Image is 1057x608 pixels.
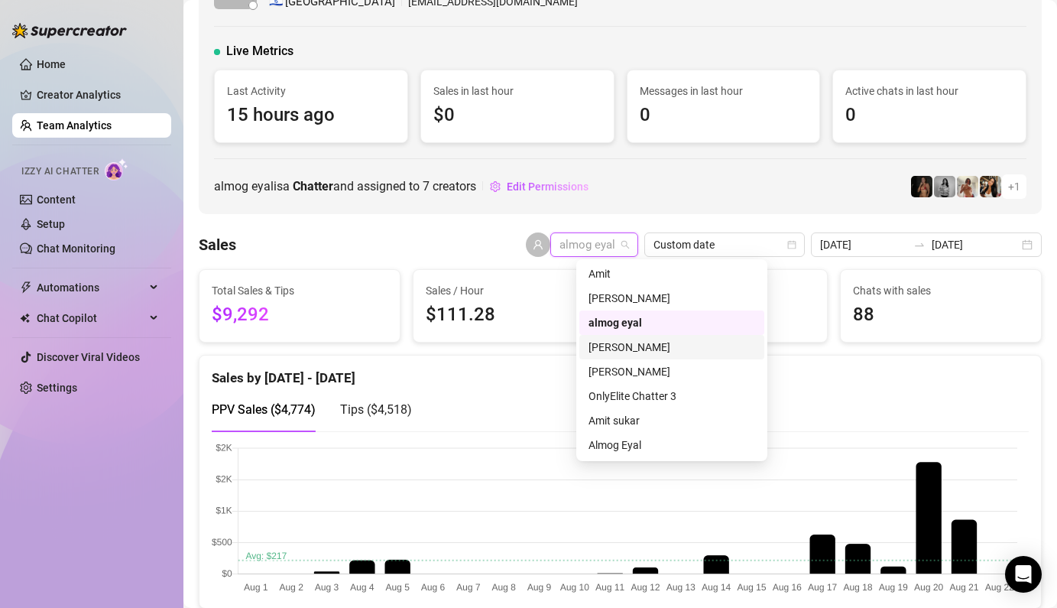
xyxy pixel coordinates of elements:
[588,363,755,380] div: [PERSON_NAME]
[20,313,30,324] img: Chat Copilot
[588,412,755,429] div: Amit sukar
[640,101,808,130] span: 0
[588,437,755,454] div: Almog Eyal
[212,282,387,299] span: Total Sales & Tips
[579,311,764,335] div: almog eyal
[37,58,66,70] a: Home
[507,180,588,193] span: Edit Permissions
[980,176,1001,197] img: AdelDahan
[340,402,412,417] span: Tips ( $4,518 )
[820,236,907,253] input: Start date
[845,101,1013,130] span: 0
[640,83,808,99] span: Messages in last hour
[934,176,955,197] img: A
[1008,178,1020,195] span: + 1
[579,384,764,408] div: OnlyElite Chatter 3
[913,239,926,251] span: to
[932,236,1019,253] input: End date
[579,408,764,433] div: Amit sukar
[426,282,601,299] span: Sales / Hour
[21,164,99,179] span: Izzy AI Chatter
[199,234,236,255] h4: Sales
[227,101,395,130] span: 15 hours ago
[653,233,796,256] span: Custom date
[579,262,764,286] div: Amit
[37,275,145,300] span: Automations
[37,119,112,132] a: Team Analytics
[913,239,926,251] span: swap-right
[105,158,128,180] img: AI Chatter
[579,335,764,359] div: daniel estrin
[37,218,65,230] a: Setup
[226,42,293,60] span: Live Metrics
[588,314,755,331] div: almog eyal
[212,356,1029,389] div: Sales by [DATE] - [DATE]
[1005,556,1042,593] div: Open Intercom Messenger
[214,177,476,196] span: almog eyal is a and assigned to creators
[588,290,755,307] div: [PERSON_NAME]
[787,240,796,249] span: calendar
[20,281,32,294] span: thunderbolt
[579,433,764,457] div: Almog Eyal
[533,239,543,250] span: user
[559,233,629,256] span: almog eyal
[588,339,755,356] div: [PERSON_NAME]
[37,193,76,206] a: Content
[37,351,140,363] a: Discover Viral Videos
[579,457,764,482] div: aviv
[845,83,1013,99] span: Active chats in last hour
[37,382,77,394] a: Settings
[579,286,764,311] div: roey pahima
[37,242,115,255] a: Chat Monitoring
[293,179,333,193] b: Chatter
[489,174,589,199] button: Edit Permissions
[957,176,978,197] img: Green
[588,388,755,405] div: OnlyElite Chatter 3
[37,83,159,107] a: Creator Analytics
[37,306,145,330] span: Chat Copilot
[426,301,601,330] span: $111.28
[911,176,932,197] img: the_bohema
[853,301,1029,330] span: 88
[433,83,601,99] span: Sales in last hour
[12,23,127,38] img: logo-BBDzfeDw.svg
[853,282,1029,299] span: Chats with sales
[423,179,430,193] span: 7
[490,181,501,192] span: setting
[579,359,764,384] div: Nikki
[588,265,755,282] div: Amit
[212,402,316,417] span: PPV Sales ( $4,774 )
[433,101,601,130] span: $0
[212,301,387,330] span: $9,292
[227,83,395,99] span: Last Activity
